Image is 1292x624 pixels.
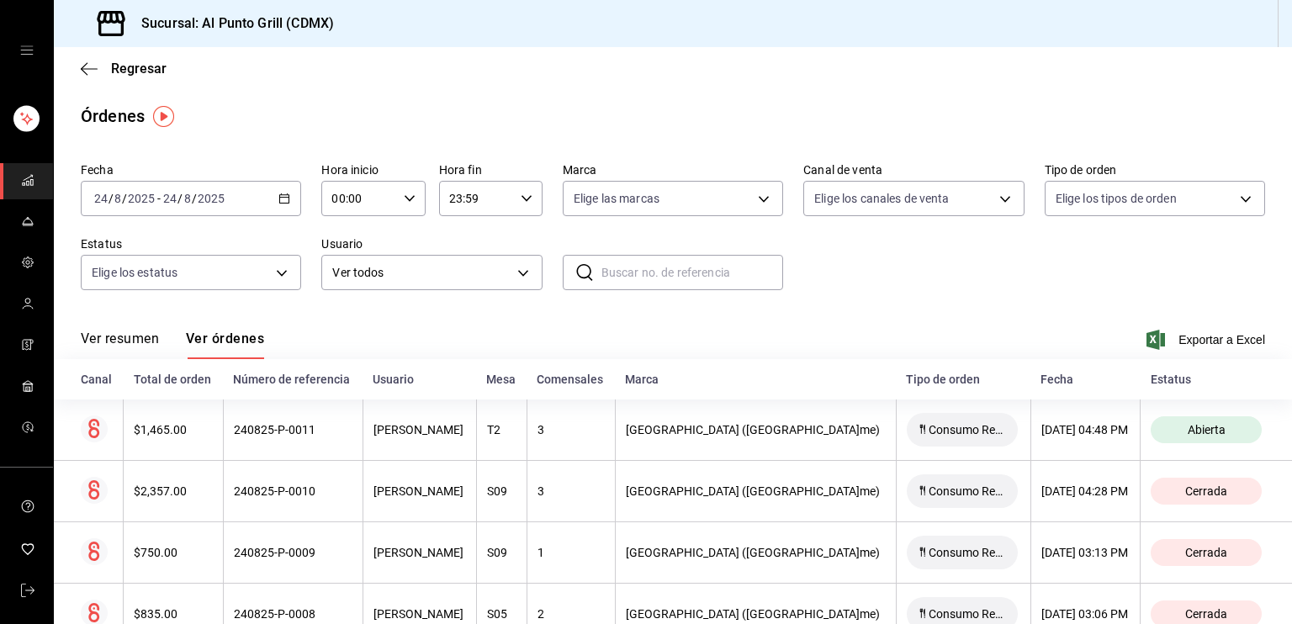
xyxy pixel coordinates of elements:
span: Cerrada [1178,546,1234,559]
div: [DATE] 03:13 PM [1041,546,1130,559]
div: S05 [487,607,516,621]
button: Ver órdenes [186,331,264,359]
button: open drawer [20,44,34,57]
span: Elige los estatus [92,264,177,281]
span: / [122,192,127,205]
div: [GEOGRAPHIC_DATA] ([GEOGRAPHIC_DATA]me) [626,484,886,498]
div: Total de orden [134,373,213,386]
h3: Sucursal: Al Punto Grill (CDMX) [128,13,334,34]
label: Usuario [321,238,542,250]
input: ---- [197,192,225,205]
input: ---- [127,192,156,205]
div: Usuario [373,373,466,386]
div: $2,357.00 [134,484,212,498]
span: Consumo Restaurante [922,423,1011,436]
div: Comensales [537,373,605,386]
div: [PERSON_NAME] [373,423,466,436]
input: -- [93,192,109,205]
label: Marca [563,164,783,176]
div: Marca [625,373,886,386]
div: 3 [537,423,605,436]
div: [PERSON_NAME] [373,546,466,559]
label: Estatus [81,238,301,250]
div: S09 [487,484,516,498]
label: Tipo de orden [1045,164,1265,176]
div: Número de referencia [233,373,352,386]
span: Cerrada [1178,484,1234,498]
div: Órdenes [81,103,145,129]
div: navigation tabs [81,331,264,359]
label: Hora fin [439,164,543,176]
div: $1,465.00 [134,423,212,436]
label: Fecha [81,164,301,176]
input: -- [183,192,192,205]
span: Cerrada [1178,607,1234,621]
div: Canal [81,373,114,386]
div: 1 [537,546,605,559]
div: 3 [537,484,605,498]
span: Consumo Restaurante [922,546,1011,559]
span: / [177,192,183,205]
span: Ver todos [332,264,511,282]
div: 240825-P-0010 [234,484,352,498]
div: [GEOGRAPHIC_DATA] ([GEOGRAPHIC_DATA]me) [626,546,886,559]
div: [PERSON_NAME] [373,484,466,498]
span: / [192,192,197,205]
div: Fecha [1040,373,1130,386]
div: [DATE] 03:06 PM [1041,607,1130,621]
button: Ver resumen [81,331,159,359]
div: [DATE] 04:48 PM [1041,423,1130,436]
div: S09 [487,546,516,559]
label: Canal de venta [803,164,1024,176]
div: [DATE] 04:28 PM [1041,484,1130,498]
label: Hora inicio [321,164,425,176]
span: Regresar [111,61,167,77]
input: Buscar no. de referencia [601,256,783,289]
div: [PERSON_NAME] [373,607,466,621]
button: Regresar [81,61,167,77]
div: 240825-P-0009 [234,546,352,559]
button: Exportar a Excel [1150,330,1265,350]
div: Estatus [1151,373,1265,386]
div: $750.00 [134,546,212,559]
span: Abierta [1181,423,1232,436]
span: Elige las marcas [574,190,659,207]
span: - [157,192,161,205]
div: 2 [537,607,605,621]
input: -- [162,192,177,205]
img: Tooltip marker [153,106,174,127]
div: Mesa [486,373,516,386]
span: Elige los tipos de orden [1056,190,1177,207]
span: / [109,192,114,205]
div: [GEOGRAPHIC_DATA] ([GEOGRAPHIC_DATA]me) [626,607,886,621]
div: 240825-P-0008 [234,607,352,621]
input: -- [114,192,122,205]
span: Consumo Restaurante [922,484,1011,498]
div: Tipo de orden [906,373,1020,386]
div: 240825-P-0011 [234,423,352,436]
span: Consumo Restaurante [922,607,1011,621]
span: Elige los canales de venta [814,190,949,207]
div: $835.00 [134,607,212,621]
div: T2 [487,423,516,436]
div: [GEOGRAPHIC_DATA] ([GEOGRAPHIC_DATA]me) [626,423,886,436]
